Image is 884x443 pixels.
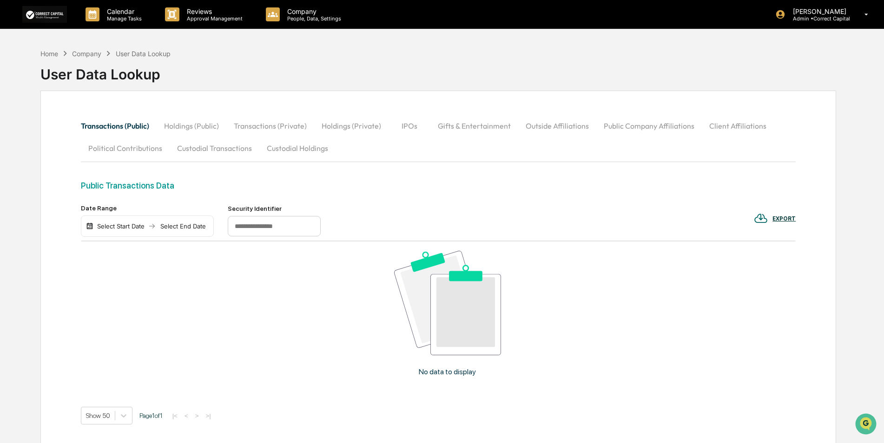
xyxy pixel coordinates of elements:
[86,222,93,230] img: calendar
[95,222,146,230] div: Select Start Date
[67,118,75,125] div: 🗄️
[182,412,191,420] button: <
[430,115,518,137] button: Gifts & Entertainment
[116,50,171,58] div: User Data Lookup
[81,115,796,159] div: secondary tabs example
[6,131,62,148] a: 🔎Data Lookup
[22,6,67,22] img: logo
[228,205,321,212] div: Security Identifier
[389,115,430,137] button: IPOs
[179,15,247,22] p: Approval Management
[280,7,346,15] p: Company
[596,115,702,137] button: Public Company Affiliations
[854,412,879,437] iframe: Open customer support
[9,136,17,143] div: 🔎
[772,215,796,222] div: EXPORT
[6,113,64,130] a: 🖐️Preclearance
[754,211,768,225] img: EXPORT
[99,7,146,15] p: Calendar
[9,118,17,125] div: 🖐️
[9,71,26,88] img: 1746055101610-c473b297-6a78-478c-a979-82029cc54cd1
[170,137,259,159] button: Custodial Transactions
[419,367,476,376] p: No data to display
[9,20,169,34] p: How can we help?
[72,50,101,58] div: Company
[77,117,115,126] span: Attestations
[32,71,152,80] div: Start new chat
[64,113,119,130] a: 🗄️Attestations
[139,412,163,419] span: Page 1 of 1
[179,7,247,15] p: Reviews
[518,115,596,137] button: Outside Affiliations
[19,135,59,144] span: Data Lookup
[92,157,112,164] span: Pylon
[280,15,346,22] p: People, Data, Settings
[40,59,171,83] div: User Data Lookup
[702,115,774,137] button: Client Affiliations
[170,412,180,420] button: |<
[785,7,851,15] p: [PERSON_NAME]
[192,412,202,420] button: >
[81,204,214,212] div: Date Range
[66,157,112,164] a: Powered byPylon
[32,80,118,88] div: We're available if you need us!
[394,251,501,355] img: No data
[81,181,796,190] div: Public Transactions Data
[19,117,60,126] span: Preclearance
[259,137,336,159] button: Custodial Holdings
[81,115,157,137] button: Transactions (Public)
[158,74,169,85] button: Start new chat
[785,15,851,22] p: Admin • Correct Capital
[81,137,170,159] button: Political Contributions
[158,222,209,230] div: Select End Date
[148,222,156,230] img: arrow right
[157,115,226,137] button: Holdings (Public)
[314,115,389,137] button: Holdings (Private)
[99,15,146,22] p: Manage Tasks
[226,115,314,137] button: Transactions (Private)
[40,50,58,58] div: Home
[203,412,213,420] button: >|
